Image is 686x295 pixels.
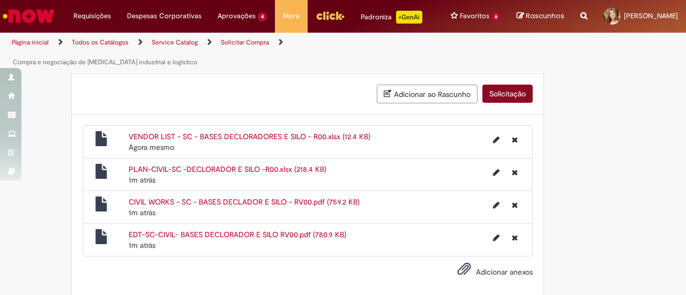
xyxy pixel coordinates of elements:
span: More [283,11,300,21]
div: Padroniza [361,11,422,24]
span: Adicionar anexos [476,267,533,277]
a: CIVIL WORKS - SC - BASES DECLADOR E SILO - RV00.pdf (759.2 KB) [129,197,360,207]
p: +GenAi [396,11,422,24]
a: EDT-SC-CIVIL- BASES DECLORADOR E SILO RV00.pdf (780.9 KB) [129,230,346,239]
span: 4 [258,12,267,21]
span: Favoritos [460,11,489,21]
a: Rascunhos [517,11,564,21]
span: Aprovações [218,11,256,21]
button: Excluir PLAN-CIVIL-SC -DECLORADOR E SILO -R00.xlsx [505,164,524,181]
time: 28/08/2025 16:03:19 [129,240,155,250]
a: Solicitar Compra [221,38,269,47]
button: Editar nome de arquivo VENDOR LIST - SC - BASES DECLORADORES E SILO - R00.xlsx [487,131,506,148]
button: Excluir CIVIL WORKS - SC - BASES DECLADOR E SILO - RV00.pdf [505,196,524,214]
a: VENDOR LIST - SC - BASES DECLORADORES E SILO - R00.xlsx (12.4 KB) [129,132,370,141]
span: Rascunhos [526,11,564,21]
button: Editar nome de arquivo EDT-SC-CIVIL- BASES DECLORADOR E SILO RV00.pdf [487,229,506,246]
img: ServiceNow [1,5,56,27]
button: Editar nome de arquivo CIVIL WORKS - SC - BASES DECLADOR E SILO - RV00.pdf [487,196,506,214]
span: 1m atrás [129,175,155,185]
a: PLAN-CIVIL-SC -DECLORADOR E SILO -R00.xlsx (218.4 KB) [129,164,326,174]
ul: Trilhas de página [8,33,449,72]
a: Página inicial [12,38,49,47]
button: Adicionar ao Rascunho [377,85,478,103]
span: 6 [491,12,501,21]
span: [PERSON_NAME] [624,11,678,20]
button: Editar nome de arquivo PLAN-CIVIL-SC -DECLORADOR E SILO -R00.xlsx [487,164,506,181]
a: Compra e negociação de [MEDICAL_DATA] industrial e logístico [13,58,197,66]
img: click_logo_yellow_360x200.png [316,7,345,24]
button: Excluir VENDOR LIST - SC - BASES DECLORADORES E SILO - R00.xlsx [505,131,524,148]
span: 1m atrás [129,240,155,250]
a: Service Catalog [152,38,198,47]
span: 1m atrás [129,208,155,217]
span: Requisições [73,11,111,21]
a: Todos os Catálogos [72,38,129,47]
button: Solicitação [482,85,533,103]
span: Agora mesmo [129,142,174,152]
button: Excluir EDT-SC-CIVIL- BASES DECLORADOR E SILO RV00.pdf [505,229,524,246]
span: Despesas Corporativas [127,11,202,21]
button: Adicionar anexos [454,259,474,284]
time: 28/08/2025 16:03:44 [129,142,174,152]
